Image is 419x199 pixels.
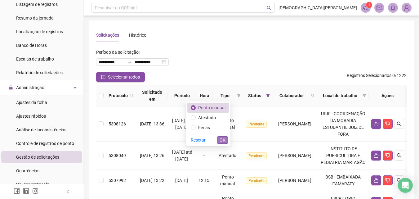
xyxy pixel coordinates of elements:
[215,92,234,99] span: Tipo
[9,85,13,90] span: lock
[198,178,209,183] span: 12:15
[368,3,370,7] span: 1
[127,60,132,65] span: swap-right
[16,16,54,20] span: Resumo da jornada
[317,142,369,170] td: INSTITUTO DE PUERICULTURA E PEDIATRIA MARTAGÃO
[172,118,192,130] span: [DATE] até [DATE]
[278,178,311,183] span: [PERSON_NAME]
[96,47,143,57] label: Período da solicitação
[129,91,135,100] span: search
[385,153,390,158] span: dislike
[108,74,140,80] span: Selecionar todos
[191,137,206,143] span: Resetar
[219,153,236,158] span: Atestado
[172,150,192,161] span: [DATE] até [DATE]
[361,91,368,100] span: filter
[109,153,126,158] span: 5308049
[175,178,188,183] span: [DATE]
[347,72,407,82] span: : 0 / 1222
[101,75,105,79] span: check-square
[140,153,164,158] span: [DATE] 13:26
[16,85,44,90] span: Administração
[129,32,146,38] div: Histórico
[278,153,311,158] span: [PERSON_NAME]
[267,6,271,10] span: search
[377,5,382,11] span: mail
[317,106,369,142] td: UFJF - COORDENAÇÃO DA MORADIA ESTUDANTIL JUIZ DE FORA
[140,121,164,126] span: [DATE] 13:36
[347,73,391,78] span: Registros Selecionados
[96,32,119,38] div: Solicitações
[279,4,357,11] span: [DEMOGRAPHIC_DATA][PERSON_NAME]
[16,114,46,119] span: Ajustes rápidos
[311,94,315,97] span: search
[14,188,20,194] span: facebook
[96,72,145,82] button: Selecionar todos
[127,60,132,65] span: to
[398,178,413,193] div: Open Intercom Messenger
[32,188,38,194] span: instagram
[246,177,267,184] span: Pendente
[198,125,210,130] span: Férias
[366,2,372,8] sup: 1
[130,94,134,97] span: search
[16,57,54,61] span: Escalas de trabalho
[16,70,63,75] span: Relatório de solicitações
[16,182,49,187] span: Validar protocolo
[385,121,390,126] span: dislike
[363,5,368,11] span: notification
[196,85,213,106] th: Hora
[236,91,242,100] span: filter
[246,152,267,159] span: Pendente
[397,178,402,183] span: search
[246,121,267,128] span: Pendente
[220,137,225,143] span: OK
[16,141,74,146] span: Controle de registros de ponto
[246,92,264,99] span: Status
[109,92,128,99] span: Protocolo
[66,189,70,194] span: left
[16,2,58,7] span: Listagem de registros
[374,153,379,158] span: like
[136,85,168,106] th: Solicitado em
[16,127,66,132] span: Análise de inconsistências
[390,5,396,11] span: bell
[265,91,271,100] span: filter
[320,92,360,99] span: Local de trabalho
[278,121,311,126] span: [PERSON_NAME]
[275,92,309,99] span: Colaborador
[198,105,225,110] span: Ponto manual
[188,136,208,144] button: Resetar
[374,121,379,126] span: like
[16,155,59,160] span: Gestão de solicitações
[16,29,63,34] span: Localização de registros
[363,94,366,97] span: filter
[109,178,126,183] span: 5307992
[220,174,235,186] span: Ponto manual
[317,170,369,191] td: BSB - EMBAIXADA ITAMARATY
[374,178,379,183] span: like
[203,153,205,158] span: -
[402,3,411,12] img: 69351
[16,43,47,48] span: Banco de Horas
[237,94,241,97] span: filter
[397,153,402,158] span: search
[371,92,404,99] div: Ações
[140,178,164,183] span: [DATE] 13:22
[385,178,390,183] span: dislike
[109,121,126,126] span: 5308126
[198,115,216,120] span: Atestado
[16,100,47,105] span: Ajustes da folha
[16,168,39,173] span: Ocorrências
[23,188,29,194] span: linkedin
[266,94,270,97] span: filter
[217,136,228,144] button: OK
[397,121,402,126] span: search
[310,91,316,100] span: search
[168,85,196,106] th: Período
